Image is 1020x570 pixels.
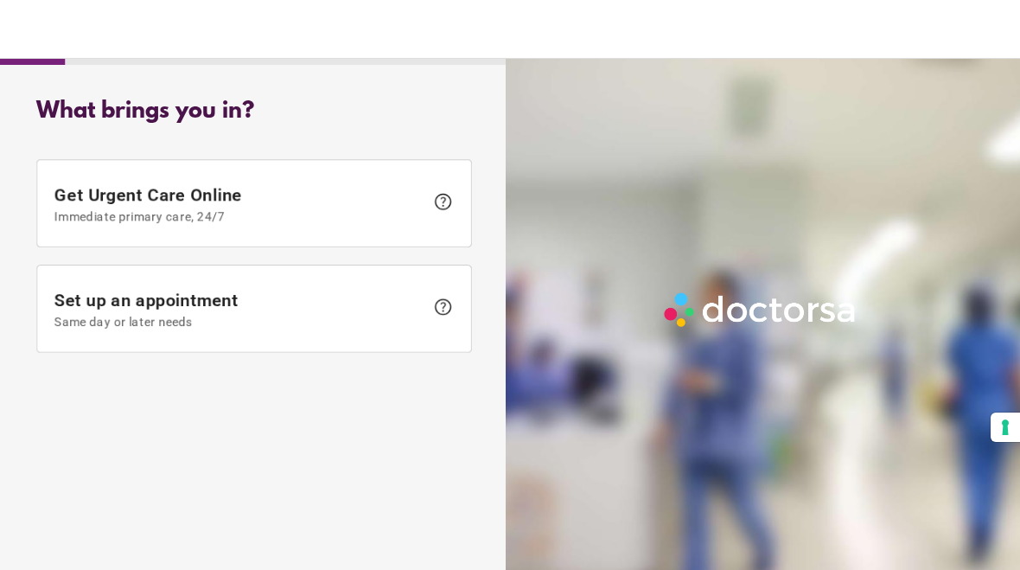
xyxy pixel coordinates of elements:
span: help [433,297,454,317]
div: What brings you in? [36,99,472,125]
span: Immediate primary care, 24/7 [54,209,424,223]
span: Set up an appointment [54,290,424,329]
span: help [433,191,454,212]
span: Same day or later needs [54,315,424,329]
span: Get Urgent Care Online [54,184,424,223]
button: Your consent preferences for tracking technologies [991,413,1020,442]
img: Logo-Doctorsa-trans-White-partial-flat.png [659,287,863,333]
